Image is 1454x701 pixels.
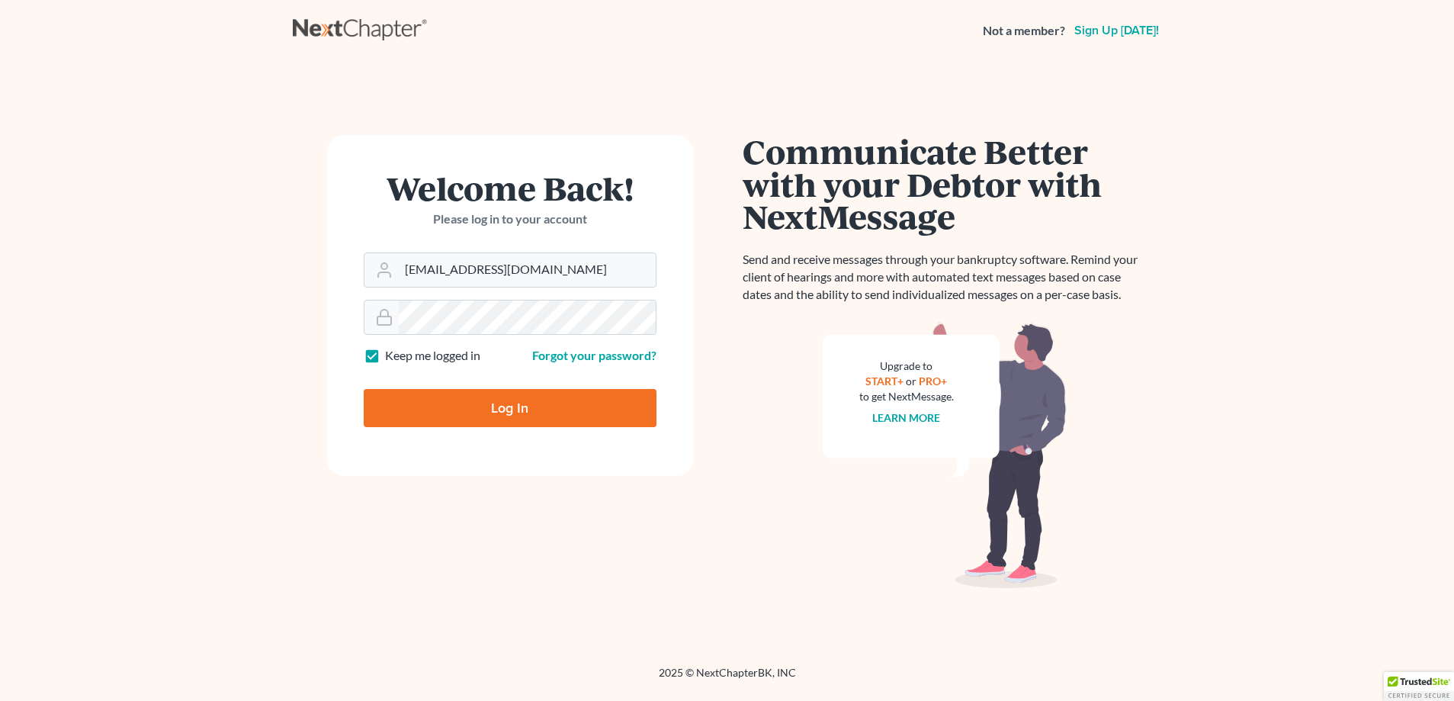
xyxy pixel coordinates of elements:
[743,251,1147,304] p: Send and receive messages through your bankruptcy software. Remind your client of hearings and mo...
[364,172,656,204] h1: Welcome Back!
[385,347,480,365] label: Keep me logged in
[983,22,1065,40] strong: Not a member?
[872,411,940,424] a: Learn more
[859,389,954,404] div: to get NextMessage.
[859,359,954,374] div: Upgrade to
[1071,24,1162,37] a: Sign up [DATE]!
[364,211,656,228] p: Please log in to your account
[532,348,656,362] a: Forgot your password?
[865,375,904,387] a: START+
[1384,672,1454,701] div: TrustedSite Certified
[293,665,1162,693] div: 2025 © NextChapterBK, INC
[399,253,656,287] input: Email Address
[823,322,1067,589] img: nextmessage_bg-59042aed3d76b12b5cd301f8e5b87938c9018125f34e5fa2b7a6b67550977c72.svg
[743,135,1147,233] h1: Communicate Better with your Debtor with NextMessage
[919,375,947,387] a: PRO+
[906,375,916,387] span: or
[364,389,656,427] input: Log In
